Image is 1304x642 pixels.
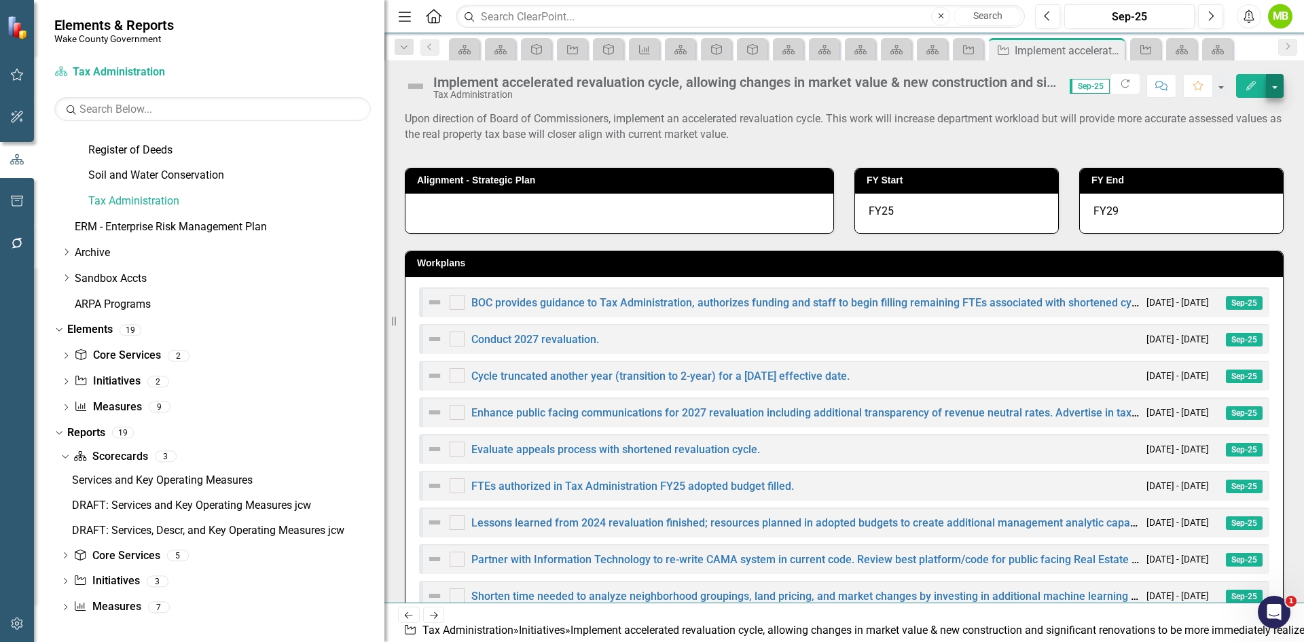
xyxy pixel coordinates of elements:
[427,441,443,457] img: Not Defined
[72,524,384,537] div: DRAFT: Services, Descr, and Key Operating Measures jcw
[427,368,443,384] img: Not Defined
[54,65,224,80] a: Tax Administration
[54,97,371,121] input: Search Below...
[427,331,443,347] img: Not Defined
[456,5,1025,29] input: Search ClearPoint...
[471,553,1191,566] a: Partner with Information Technology to re-write CAMA system in current code. Review best platform...
[1093,204,1119,217] span: FY29
[73,449,147,465] a: Scorecards
[1146,406,1209,419] small: [DATE] - [DATE]
[1226,516,1263,530] span: Sep-25
[168,350,189,361] div: 2
[417,175,827,185] h3: Alignment - Strategic Plan
[7,16,31,39] img: ClearPoint Strategy
[471,443,760,456] a: Evaluate appeals process with shortened revaluation cycle.
[69,469,384,491] a: Services and Key Operating Measures
[1070,79,1110,94] span: Sep-25
[72,499,384,512] div: DRAFT: Services and Key Operating Measures jcw
[405,75,427,97] img: Not Defined
[1226,370,1263,383] span: Sep-25
[433,75,1056,90] div: Implement accelerated revaluation cycle, allowing changes in market value & new construction and ...
[1268,4,1292,29] button: MB
[1091,175,1276,185] h3: FY End
[1226,333,1263,346] span: Sep-25
[120,324,141,336] div: 19
[869,204,894,217] span: FY25
[149,402,170,413] div: 9
[1064,4,1195,29] button: Sep-25
[148,601,170,613] div: 7
[69,520,384,541] a: DRAFT: Services, Descr, and Key Operating Measures jcw
[427,478,443,494] img: Not Defined
[405,112,1282,141] span: Upon direction of Board of Commissioners, implement an accelerated revaluation cycle. This work w...
[1226,296,1263,310] span: Sep-25
[69,495,384,516] a: DRAFT: Services and Key Operating Measures jcw
[1015,42,1121,59] div: Implement accelerated revaluation cycle, allowing changes in market value & new construction and ...
[1146,333,1209,346] small: [DATE] - [DATE]
[88,168,384,183] a: Soil and Water Conservation
[72,474,384,486] div: Services and Key Operating Measures
[1286,596,1297,607] span: 1
[112,427,134,439] div: 19
[74,399,141,415] a: Measures
[1146,590,1209,603] small: [DATE] - [DATE]
[1226,590,1263,603] span: Sep-25
[867,175,1051,185] h3: FY Start
[88,143,384,158] a: Register of Deeds
[1226,406,1263,420] span: Sep-25
[1069,9,1190,25] div: Sep-25
[471,480,794,493] a: FTEs authorized in Tax Administration FY25 adopted budget filled.
[427,514,443,531] img: Not Defined
[147,575,168,587] div: 3
[471,333,599,346] a: Conduct 2027 revaluation.
[954,7,1021,26] button: Search
[75,297,384,313] a: ARPA Programs
[54,17,174,33] span: Elements & Reports
[155,450,177,462] div: 3
[73,573,139,589] a: Initiatives
[433,90,1056,100] div: Tax Administration
[1226,443,1263,457] span: Sep-25
[73,548,160,564] a: Core Services
[422,624,513,637] a: Tax Administration
[1146,480,1209,493] small: [DATE] - [DATE]
[427,404,443,421] img: Not Defined
[1258,596,1290,628] iframe: Intercom live chat
[1226,480,1263,493] span: Sep-25
[427,551,443,567] img: Not Defined
[147,376,169,387] div: 2
[1146,443,1209,456] small: [DATE] - [DATE]
[75,219,384,235] a: ERM - Enterprise Risk Management Plan
[427,588,443,604] img: Not Defined
[75,245,384,261] a: Archive
[1146,296,1209,309] small: [DATE] - [DATE]
[74,374,140,389] a: Initiatives
[1146,370,1209,382] small: [DATE] - [DATE]
[73,599,141,615] a: Measures
[67,322,113,338] a: Elements
[1146,516,1209,529] small: [DATE] - [DATE]
[67,425,105,441] a: Reports
[427,294,443,310] img: Not Defined
[75,271,384,287] a: Sandbox Accts
[74,348,160,363] a: Core Services
[519,624,565,637] a: Initiatives
[1146,553,1209,566] small: [DATE] - [DATE]
[167,550,189,561] div: 5
[54,33,174,44] small: Wake County Government
[973,10,1002,21] span: Search
[471,370,850,382] a: Cycle truncated another year (transition to 2-year) for a [DATE] effective date.
[88,194,384,209] a: Tax Administration
[1226,553,1263,567] span: Sep-25
[417,258,1276,268] h3: Workplans
[471,590,1288,603] a: Shorten time needed to analyze neighborhood groupings, land pricing, and market changes by invest...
